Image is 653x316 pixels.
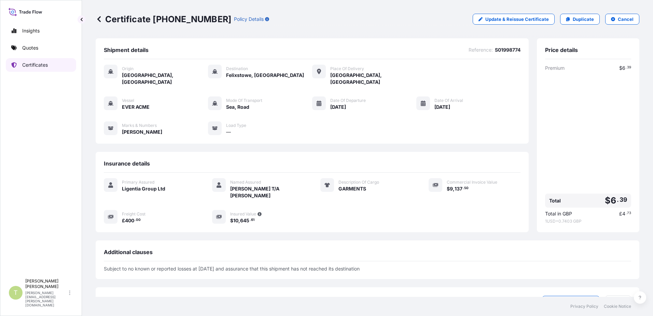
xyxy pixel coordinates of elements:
span: £ [619,211,622,216]
span: T [14,289,18,296]
span: Vessel [122,98,134,103]
span: 9 [450,186,453,191]
span: 400 [125,218,134,223]
span: Destination [226,66,248,71]
span: . [626,66,627,69]
span: Total [549,197,561,204]
span: 137 [455,186,462,191]
span: £ [122,218,125,223]
p: Quotes [22,44,38,51]
span: Named Assured [230,180,261,185]
p: Subject to no known or reported losses at [DATE] and assurance that this shipment has not reached... [104,267,631,271]
button: Cancel [605,14,639,25]
span: Felixstowe, [GEOGRAPHIC_DATA] [226,72,304,79]
span: , [453,186,455,191]
span: 4 [622,211,625,216]
span: Ligentia Group Ltd [122,185,165,192]
p: Certificates [22,62,48,68]
span: 6 [611,196,616,205]
span: . [250,219,251,221]
span: S01998774 [495,47,520,53]
p: Policy Details [234,16,264,23]
a: Insights [6,24,76,38]
span: . [617,198,619,202]
span: Premium [545,65,565,71]
span: Primary Assured [122,180,154,185]
span: 61 [251,219,254,221]
span: . [463,187,464,189]
span: Commercial Invoice Value [447,180,497,185]
span: . [135,219,136,221]
span: 1 USD = 0.7403 GBP [545,219,631,224]
span: , [238,218,240,223]
span: Mode of Transport [226,98,262,103]
span: [PERSON_NAME] [122,129,162,135]
p: Update & Reissue Certificate [485,16,549,23]
p: [PERSON_NAME][EMAIL_ADDRESS][PERSON_NAME][DOMAIN_NAME] [25,291,68,307]
p: Cancel [618,16,634,23]
span: Sea, Road [226,104,249,110]
span: 39 [620,198,627,202]
button: Upload Document [542,296,600,307]
span: $ [619,66,622,70]
span: Reference : [469,47,493,53]
a: Privacy Policy [570,304,598,309]
span: EVER ACME [122,104,150,110]
span: Marks & Numbers [122,123,157,128]
span: [DATE] [434,104,450,110]
p: [PERSON_NAME] [PERSON_NAME] [25,278,68,289]
a: Cookie Notice [604,304,631,309]
span: Origin [122,66,134,71]
a: Quotes [6,41,76,55]
span: 39 [627,66,631,69]
span: $ [230,218,233,223]
span: 6 [622,66,625,70]
span: Insurance details [104,160,150,167]
span: Additional clauses [104,249,153,255]
span: 645 [240,218,249,223]
span: Place of Delivery [330,66,364,71]
a: Duplicate [560,14,600,25]
span: . [626,212,627,214]
span: 00 [136,219,141,221]
p: Certificate [PHONE_NUMBER] [96,14,231,25]
span: Description Of Cargo [338,180,379,185]
span: Shipment details [104,47,149,53]
span: Price details [545,47,578,53]
span: 50 [464,187,469,189]
span: Date of Arrival [434,98,463,103]
a: Certificates [6,58,76,72]
span: Insured Value [230,211,256,217]
span: [GEOGRAPHIC_DATA], [GEOGRAPHIC_DATA] [330,72,416,85]
span: Freight Cost [122,211,145,217]
span: $ [605,196,610,205]
span: [PERSON_NAME] T/A [PERSON_NAME] [230,185,304,199]
span: [DATE] [330,104,346,110]
span: GARMENTS [338,185,366,192]
a: Update & Reissue Certificate [473,14,555,25]
span: — [226,129,231,135]
span: Load Type [226,123,246,128]
p: Duplicate [573,16,594,23]
span: Date of Departure [330,98,366,103]
span: Total in GBP [545,210,572,217]
span: 73 [627,212,631,214]
span: $ [447,186,450,191]
span: [GEOGRAPHIC_DATA], [GEOGRAPHIC_DATA] [122,72,208,85]
p: Insights [22,27,40,34]
span: 10 [233,218,238,223]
